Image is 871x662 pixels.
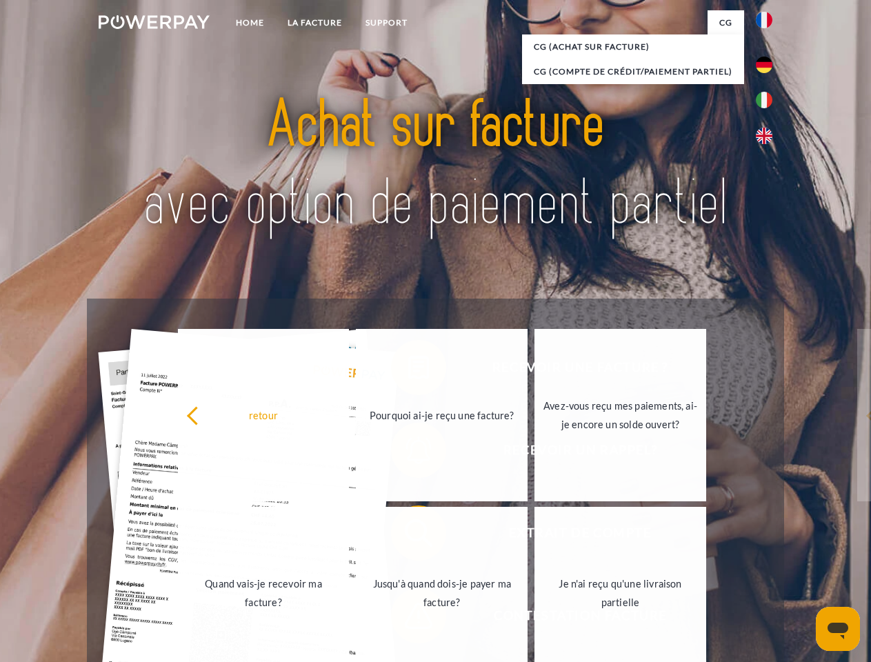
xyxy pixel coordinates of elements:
a: Avez-vous reçu mes paiements, ai-je encore un solde ouvert? [534,329,706,501]
a: CG (Compte de crédit/paiement partiel) [522,59,744,84]
a: LA FACTURE [276,10,354,35]
div: Avez-vous reçu mes paiements, ai-je encore un solde ouvert? [543,397,698,434]
a: CG [708,10,744,35]
img: title-powerpay_fr.svg [132,66,739,264]
div: Quand vais-je recevoir ma facture? [186,574,341,612]
div: Jusqu'à quand dois-je payer ma facture? [364,574,519,612]
a: Support [354,10,419,35]
a: CG (achat sur facture) [522,34,744,59]
div: Je n'ai reçu qu'une livraison partielle [543,574,698,612]
img: en [756,128,772,144]
img: de [756,57,772,73]
img: it [756,92,772,108]
a: Home [224,10,276,35]
img: logo-powerpay-white.svg [99,15,210,29]
div: Pourquoi ai-je reçu une facture? [364,405,519,424]
iframe: Bouton de lancement de la fenêtre de messagerie [816,607,860,651]
img: fr [756,12,772,28]
div: retour [186,405,341,424]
